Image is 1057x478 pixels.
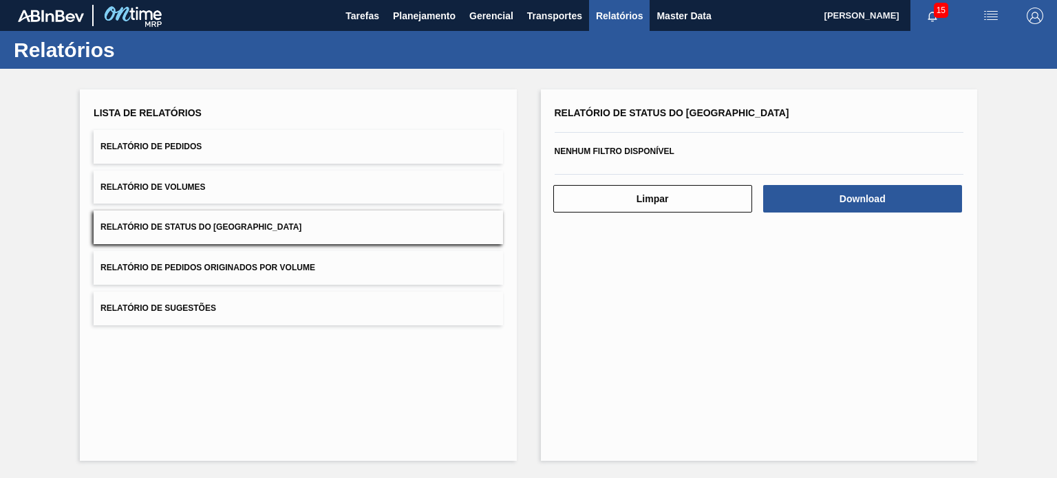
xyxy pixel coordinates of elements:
button: Notificações [910,6,954,25]
span: Relatório de Volumes [100,182,205,192]
span: Transportes [527,8,582,24]
span: Nenhum filtro disponível [555,146,674,156]
button: Relatório de Status do [GEOGRAPHIC_DATA] [94,210,502,244]
h1: Relatórios [14,42,258,58]
button: Relatório de Sugestões [94,292,502,325]
span: Planejamento [393,8,456,24]
span: Tarefas [345,8,379,24]
span: Relatório de Sugestões [100,303,216,313]
img: userActions [983,8,999,24]
button: Relatório de Pedidos Originados por Volume [94,251,502,285]
span: Relatório de Status do [GEOGRAPHIC_DATA] [555,107,789,118]
button: Relatório de Volumes [94,171,502,204]
span: Relatórios [596,8,643,24]
span: Relatório de Pedidos Originados por Volume [100,263,315,272]
span: Relatório de Status do [GEOGRAPHIC_DATA] [100,222,301,232]
span: Gerencial [469,8,513,24]
button: Relatório de Pedidos [94,130,502,164]
span: 15 [934,3,948,18]
span: Relatório de Pedidos [100,142,202,151]
button: Limpar [553,185,752,213]
img: TNhmsLtSVTkK8tSr43FrP2fwEKptu5GPRR3wAAAABJRU5ErkJggg== [18,10,84,22]
span: Master Data [656,8,711,24]
img: Logout [1027,8,1043,24]
span: Lista de Relatórios [94,107,202,118]
button: Download [763,185,962,213]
